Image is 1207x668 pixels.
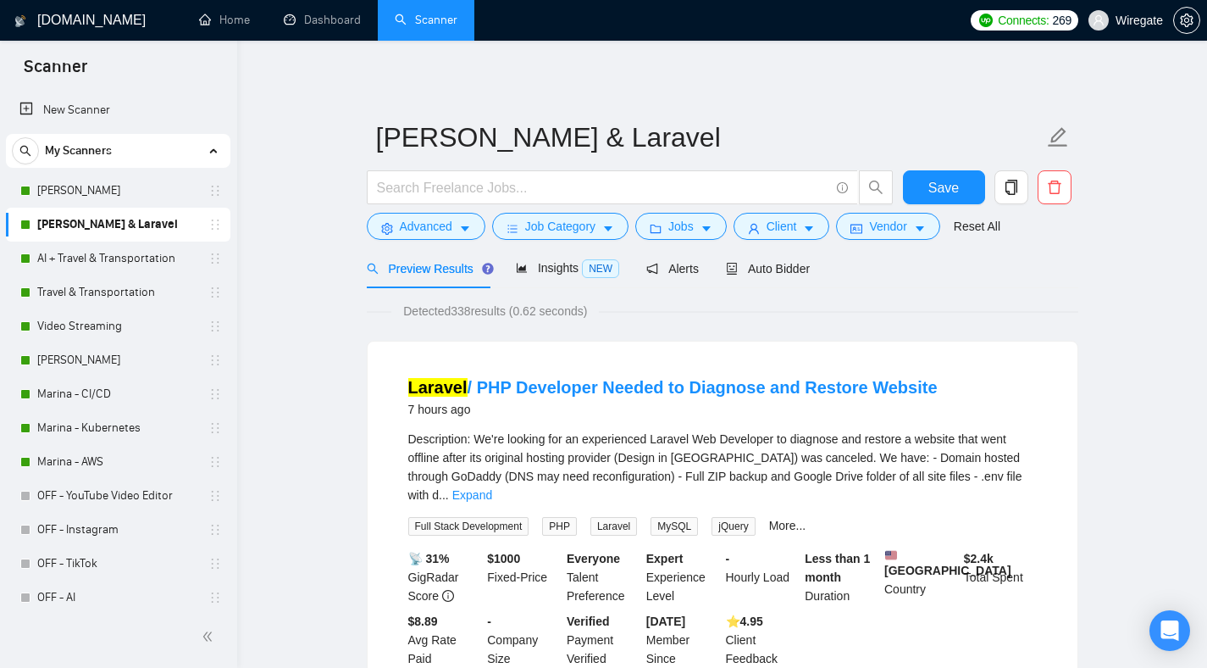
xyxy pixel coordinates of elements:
[367,262,489,276] span: Preview Results
[37,479,198,513] a: OFF - YouTube Video Editor
[869,217,906,236] span: Vendor
[994,170,1028,204] button: copy
[748,222,760,235] span: user
[1173,7,1200,34] button: setting
[723,612,802,668] div: Client Feedback
[452,488,492,502] a: Expand
[646,263,658,275] span: notification
[961,549,1040,605] div: Total Spent
[484,612,563,668] div: Company Size
[408,552,450,565] b: 📡 31%
[37,377,198,411] a: Marina - CI/CD
[1173,14,1200,27] a: setting
[979,14,993,27] img: upwork-logo.png
[850,222,862,235] span: idcard
[726,552,730,565] b: -
[964,552,994,565] b: $ 2.4k
[408,432,1022,502] span: Description: We're looking for an experienced Laravel Web Developer to diagnose and restore a web...
[885,549,897,561] img: 🇺🇸
[208,353,222,367] span: holder
[700,222,712,235] span: caret-down
[711,517,755,536] span: jQuery
[208,184,222,198] span: holder
[208,421,222,435] span: holder
[1038,180,1071,195] span: delete
[492,213,628,240] button: barsJob Categorycaret-down
[208,387,222,401] span: holder
[45,134,112,168] span: My Scanners
[860,180,892,195] span: search
[408,517,529,536] span: Full Stack Development
[805,552,870,584] b: Less than 1 month
[650,222,662,235] span: folder
[803,222,815,235] span: caret-down
[567,552,620,565] b: Everyone
[405,549,484,605] div: GigRadar Score
[646,262,699,276] span: Alerts
[37,411,198,445] a: Marina - Kubernetes
[884,549,1011,577] b: [GEOGRAPHIC_DATA]
[37,547,198,581] a: OFF - TikTok
[487,552,520,565] b: $ 1000
[484,549,563,605] div: Fixed-Price
[208,591,222,604] span: holder
[516,262,528,274] span: area-chart
[726,615,763,628] b: ⭐️ 4.95
[208,218,222,231] span: holder
[563,549,643,605] div: Talent Preference
[37,242,198,276] a: AI + Travel & Transportation
[208,455,222,469] span: holder
[13,145,38,157] span: search
[646,615,685,628] b: [DATE]
[37,343,198,377] a: [PERSON_NAME]
[480,261,496,276] div: Tooltip anchor
[767,217,797,236] span: Client
[928,177,959,198] span: Save
[208,523,222,537] span: holder
[199,13,250,27] a: homeHome
[1149,610,1190,651] div: Open Intercom Messenger
[837,182,848,193] span: info-circle
[1047,126,1069,148] span: edit
[408,378,468,397] mark: Laravel
[881,549,961,605] div: Country
[1093,14,1105,26] span: user
[405,612,484,668] div: Avg Rate Paid
[14,8,26,35] img: logo
[995,180,1027,195] span: copy
[381,222,393,235] span: setting
[19,93,217,127] a: New Scanner
[602,222,614,235] span: caret-down
[903,170,985,204] button: Save
[37,309,198,343] a: Video Streaming
[439,488,449,502] span: ...
[395,13,457,27] a: searchScanner
[202,628,219,645] span: double-left
[567,615,610,628] b: Verified
[1038,170,1071,204] button: delete
[801,549,881,605] div: Duration
[525,217,595,236] span: Job Category
[284,13,361,27] a: dashboardDashboard
[37,174,198,208] a: [PERSON_NAME]
[367,213,485,240] button: settingAdvancedcaret-down
[726,263,738,275] span: robot
[10,54,101,90] span: Scanner
[516,261,619,275] span: Insights
[487,615,491,628] b: -
[914,222,926,235] span: caret-down
[998,11,1049,30] span: Connects:
[1053,11,1071,30] span: 269
[646,552,684,565] b: Expert
[954,217,1000,236] a: Reset All
[208,286,222,299] span: holder
[1174,14,1199,27] span: setting
[769,519,806,532] a: More...
[635,213,727,240] button: folderJobscaret-down
[208,320,222,333] span: holder
[442,590,454,602] span: info-circle
[391,302,599,320] span: Detected 338 results (0.62 seconds)
[563,612,643,668] div: Payment Verified
[734,213,830,240] button: userClientcaret-down
[408,399,938,420] div: 7 hours ago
